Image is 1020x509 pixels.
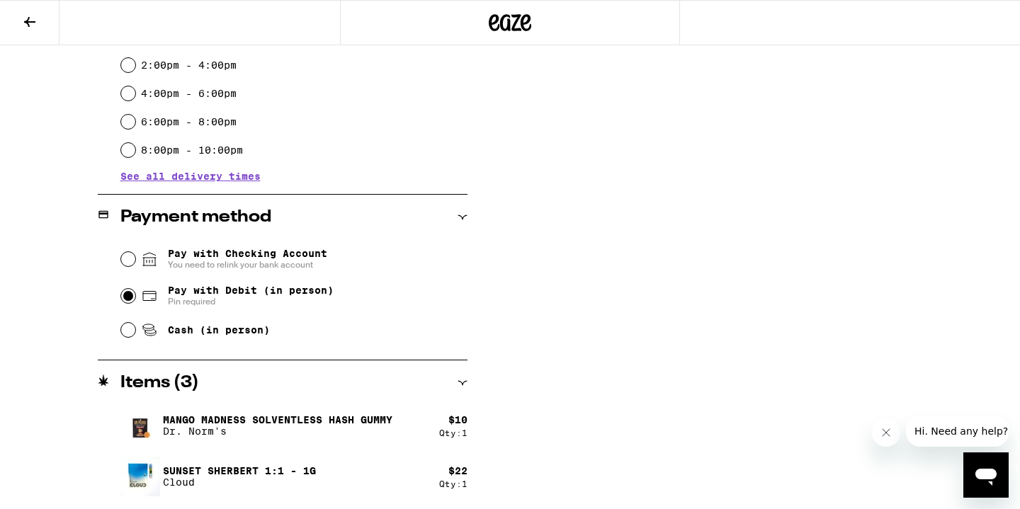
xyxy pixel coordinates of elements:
p: Cloud [163,476,316,488]
iframe: Button to launch messaging window [963,452,1009,498]
label: 6:00pm - 8:00pm [141,116,237,127]
span: You need to relink your bank account [168,259,327,270]
p: Dr. Norm's [163,425,392,437]
div: $ 10 [448,414,467,425]
label: 4:00pm - 6:00pm [141,88,237,99]
div: Qty: 1 [439,479,467,488]
span: Cash (in person) [168,324,270,336]
p: Sunset Sherbert 1:1 - 1g [163,465,316,476]
img: Sunset Sherbert 1:1 - 1g [120,457,160,496]
h2: Payment method [120,209,271,226]
button: See all delivery times [120,171,261,181]
iframe: Message from company [906,416,1009,447]
img: Mango Madness Solventless Hash Gummy [120,406,160,445]
label: 8:00pm - 10:00pm [141,144,243,156]
div: Qty: 1 [439,428,467,437]
iframe: Close message [872,418,900,447]
span: Pay with Checking Account [168,248,327,270]
label: 2:00pm - 4:00pm [141,59,237,71]
p: Mango Madness Solventless Hash Gummy [163,414,392,425]
span: Pay with Debit (in person) [168,285,334,296]
span: Pin required [168,296,334,307]
div: $ 22 [448,465,467,476]
h2: Items ( 3 ) [120,374,199,391]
